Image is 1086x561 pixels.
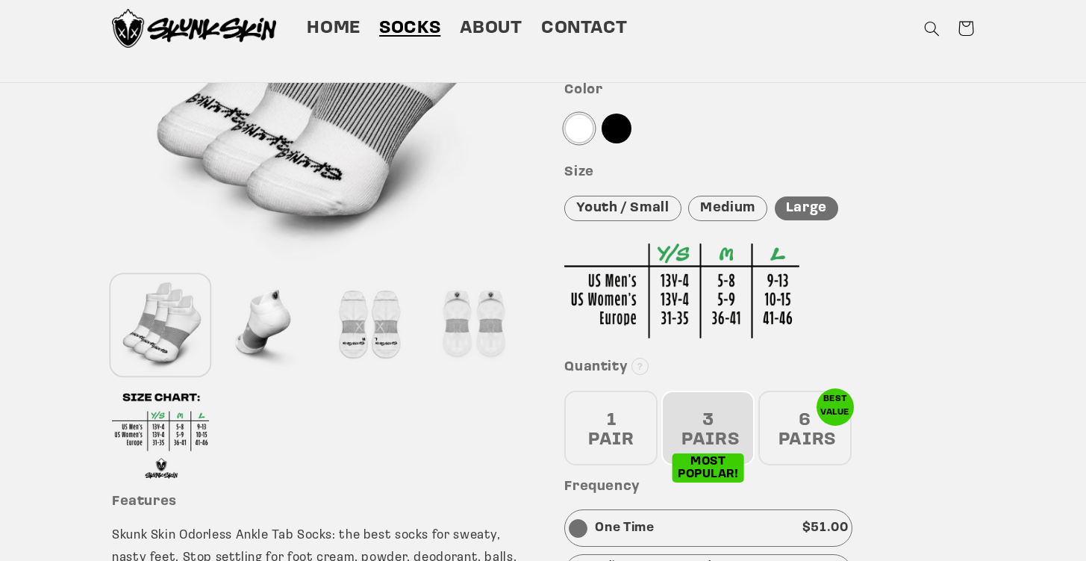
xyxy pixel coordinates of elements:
div: 1 PAIR [564,391,658,465]
span: Socks [379,17,440,40]
p: One Time [595,517,654,539]
img: Skunk Skin Anti-Odor Socks. [112,9,276,48]
summary: Search [914,11,949,46]
p: $ [802,517,849,539]
span: Contact [541,17,627,40]
h3: Size [564,164,974,182]
h3: Frequency [564,479,974,496]
div: 6 PAIRS [758,391,852,465]
span: 51.00 [811,521,848,534]
a: About [450,7,531,49]
img: Sizing Chart [564,244,799,338]
span: About [460,17,522,40]
a: Socks [370,7,450,49]
div: 3 PAIRS [661,391,755,465]
h3: Color [564,82,974,99]
a: Home [298,7,370,49]
h3: Quantity [564,359,974,376]
div: Large [775,196,838,221]
span: Home [307,17,361,40]
div: Medium [688,196,767,222]
h3: Features [112,494,522,511]
a: Contact [531,7,637,49]
div: Youth / Small [564,196,681,222]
